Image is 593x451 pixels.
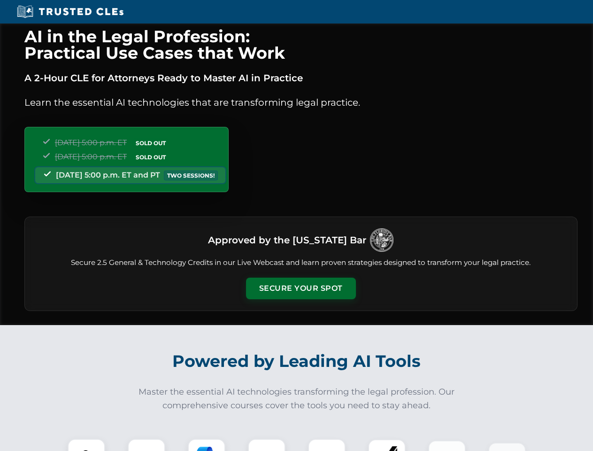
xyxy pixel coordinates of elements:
p: Secure 2.5 General & Technology Credits in our Live Webcast and learn proven strategies designed ... [36,257,566,268]
h2: Powered by Leading AI Tools [37,345,557,378]
span: [DATE] 5:00 p.m. ET [55,138,127,147]
p: A 2-Hour CLE for Attorneys Ready to Master AI in Practice [24,70,578,86]
h1: AI in the Legal Profession: Practical Use Cases that Work [24,28,578,61]
button: Secure Your Spot [246,278,356,299]
h3: Approved by the [US_STATE] Bar [208,232,366,249]
img: Logo [370,228,393,252]
p: Master the essential AI technologies transforming the legal profession. Our comprehensive courses... [132,385,461,412]
p: Learn the essential AI technologies that are transforming legal practice. [24,95,578,110]
span: SOLD OUT [132,138,169,148]
img: Trusted CLEs [14,5,126,19]
span: [DATE] 5:00 p.m. ET [55,152,127,161]
span: SOLD OUT [132,152,169,162]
